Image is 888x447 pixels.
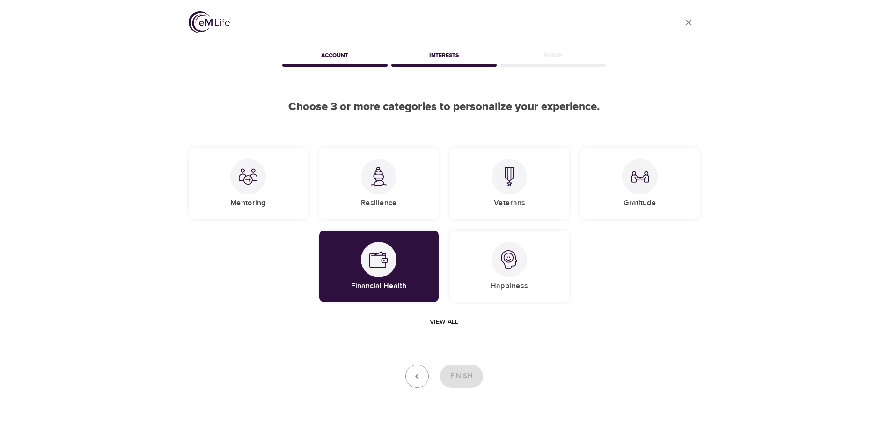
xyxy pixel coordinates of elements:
[369,250,388,269] img: Financial Health
[369,167,388,186] img: Resilience
[239,167,257,186] img: Mentoring
[319,231,439,302] div: Financial HealthFinancial Health
[580,148,700,219] div: GratitudeGratitude
[450,148,569,219] div: VeteransVeterans
[189,100,700,114] h2: Choose 3 or more categories to personalize your experience.
[361,198,397,208] h5: Resilience
[430,316,458,328] span: View all
[624,198,656,208] h5: Gratitude
[450,231,569,302] div: HappinessHappiness
[500,167,519,186] img: Veterans
[491,281,528,291] h5: Happiness
[677,11,700,34] a: close
[500,250,519,269] img: Happiness
[426,313,462,331] button: View all
[494,198,525,208] h5: Veterans
[351,281,406,291] h5: Financial Health
[230,198,266,208] h5: Mentoring
[631,167,649,186] img: Gratitude
[319,148,439,219] div: ResilienceResilience
[189,148,308,219] div: MentoringMentoring
[189,11,230,33] img: logo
